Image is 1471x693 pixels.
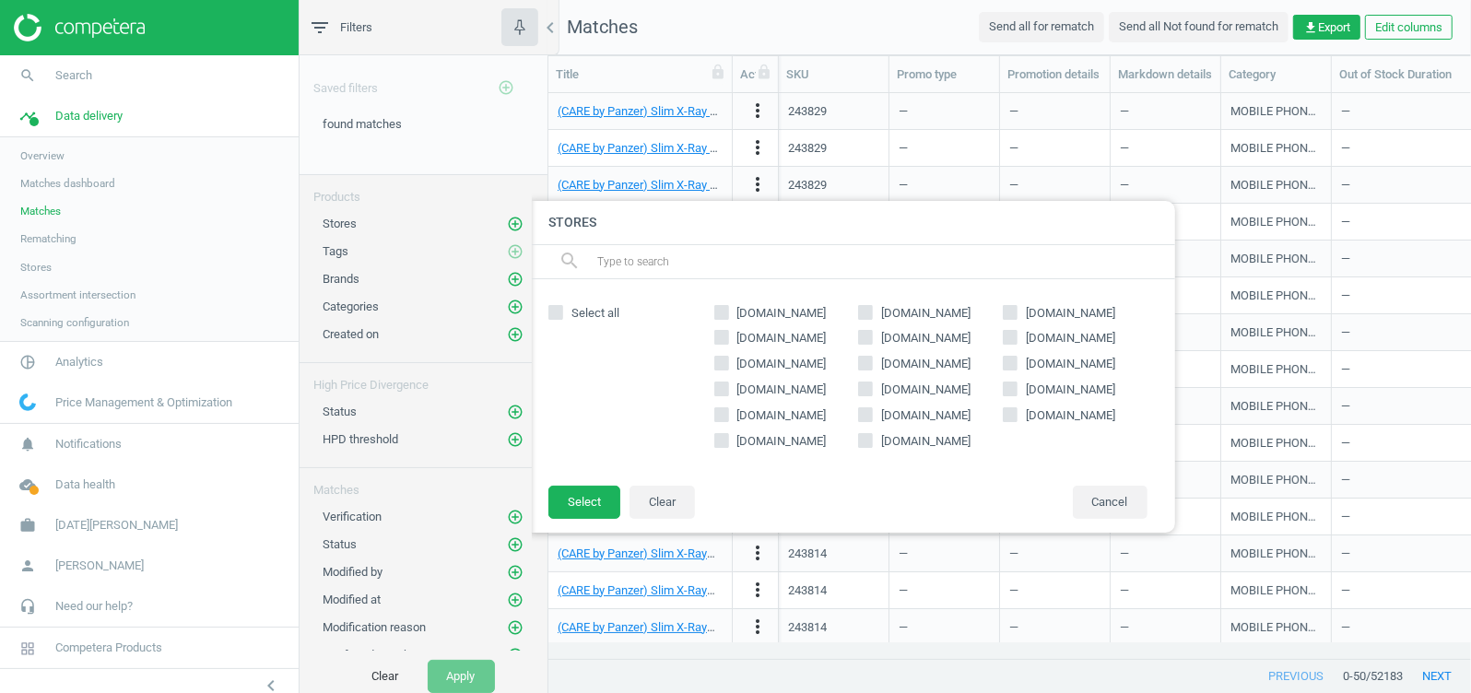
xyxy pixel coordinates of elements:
span: Tags [323,244,348,258]
span: Price Management & Optimization [55,394,232,411]
span: Data delivery [55,108,123,124]
i: add_circle_outline [507,564,524,581]
span: found matches [323,117,402,131]
span: Brands [323,272,359,286]
button: add_circle_outline [506,508,524,526]
i: cloud_done [10,467,45,502]
span: Overview [20,148,65,163]
i: filter_list [309,17,331,39]
i: work [10,508,45,543]
div: Saved filters [300,55,547,107]
span: Status [323,405,357,418]
button: add_circle_outline [506,215,524,233]
span: Created on [323,327,379,341]
div: Matches [300,468,547,499]
i: timeline [10,99,45,134]
span: Modification reason [323,620,426,634]
i: add_circle_outline [507,509,524,525]
button: add_circle_outline [506,298,524,316]
span: Modified by [323,565,382,579]
span: Rematching [20,231,76,246]
button: add_circle_outline [488,69,524,107]
i: headset_mic [10,589,45,624]
span: Not found matches age [323,648,445,662]
button: add_circle_outline [506,618,524,637]
h4: Stores [530,201,1175,244]
span: Verification [323,510,382,523]
i: add_circle_outline [507,619,524,636]
span: Competera Products [55,640,162,656]
span: Stores [323,217,357,230]
span: HPD threshold [323,432,398,446]
span: [DATE][PERSON_NAME] [55,517,178,534]
button: add_circle_outline [506,535,524,554]
span: [PERSON_NAME] [55,558,144,574]
i: add_circle_outline [507,216,524,232]
img: ajHJNr6hYgQAAAAASUVORK5CYII= [14,14,145,41]
span: Stores [20,260,52,275]
button: add_circle_outline [506,270,524,288]
i: add_circle_outline [507,299,524,315]
i: person [10,548,45,583]
i: add_circle_outline [507,592,524,608]
i: add_circle_outline [507,271,524,288]
span: Analytics [55,354,103,370]
span: Search [55,67,92,84]
span: Matches [20,204,61,218]
span: Categories [323,300,379,313]
span: Modified at [323,593,381,606]
span: Matches dashboard [20,176,115,191]
button: Clear [353,660,418,693]
span: Status [323,537,357,551]
span: Notifications [55,436,122,452]
div: Products [300,175,547,206]
i: add_circle_outline [507,326,524,343]
i: add_circle_outline [498,79,514,96]
i: add_circle_outline [507,404,524,420]
i: add_circle_outline [507,536,524,553]
span: Scanning configuration [20,315,129,330]
i: notifications [10,427,45,462]
button: add_circle_outline [506,591,524,609]
i: search [10,58,45,93]
button: add_circle_outline [506,325,524,344]
span: Assortment intersection [20,288,135,302]
button: add_circle_outline [506,403,524,421]
button: add_circle_outline [506,646,524,664]
button: add_circle_outline [506,430,524,449]
i: add_circle_outline [507,431,524,448]
img: wGWNvw8QSZomAAAAABJRU5ErkJggg== [19,393,36,411]
i: pie_chart_outlined [10,345,45,380]
span: Filters [340,19,372,36]
span: Need our help? [55,598,133,615]
i: add_circle_outline [507,243,524,260]
button: Apply [428,660,495,693]
i: add_circle_outline [507,647,524,664]
span: Data health [55,476,115,493]
button: add_circle_outline [506,563,524,581]
div: High Price Divergence [300,363,547,393]
button: add_circle_outline [506,242,524,261]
